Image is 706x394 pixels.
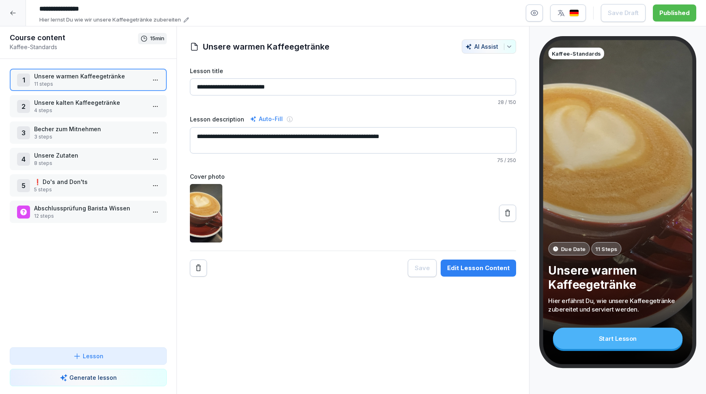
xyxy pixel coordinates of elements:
[69,373,117,382] p: Generate lesson
[83,352,103,360] p: Lesson
[190,99,516,106] p: / 150
[17,74,30,87] div: 1
[190,172,516,181] label: Cover photo
[203,41,329,53] h1: Unsere warmen Kaffeegetränke
[548,297,687,313] p: Hier erfährst Du, wie unsere Kaffeegetränke zubereitet und serviert werden.
[608,9,639,17] div: Save Draft
[10,148,167,170] div: 4Unsere Zutaten8 steps
[17,153,30,166] div: 4
[34,133,146,141] p: 3 steps
[596,245,617,253] p: 11 Steps
[190,157,516,164] p: / 250
[497,157,503,163] span: 75
[10,347,167,365] button: Lesson
[190,67,516,75] label: Lesson title
[34,151,146,160] p: Unsere Zutaten
[39,16,181,24] p: Hier lernst Du wie wir unsere Kaffeegetränke zubereiten
[190,184,222,242] img: ljb0vptym2nhycqeb4bug5m8.png
[190,115,244,123] label: Lesson description
[10,33,138,43] h1: Course content
[465,43,512,50] div: AI Assist
[17,100,30,113] div: 2
[10,95,167,117] div: 2Unsere kalten Kaffeegetränke4 steps
[408,259,437,277] button: Save
[601,4,646,22] button: Save Draft
[447,264,510,273] div: Edit Lesson Content
[498,99,504,105] span: 28
[150,35,164,43] p: 15 min
[561,245,585,253] p: Due Date
[569,9,579,17] img: de.svg
[34,80,146,88] p: 11 steps
[10,174,167,197] div: 5❗️ Do's and Don'ts5 steps
[653,4,696,22] button: Published
[17,126,30,139] div: 3
[34,204,146,212] p: Abschlussprüfung Barista Wissen
[34,178,146,186] p: ❗️ Do's and Don'ts
[34,160,146,167] p: 8 steps
[10,69,167,91] div: 1Unsere warmen Kaffeegetränke11 steps
[415,264,430,273] div: Save
[10,43,138,51] p: Kaffee-Standards
[34,186,146,193] p: 5 steps
[17,179,30,192] div: 5
[34,72,146,80] p: Unsere warmen Kaffeegetränke
[34,125,146,133] p: Becher zum Mitnehmen
[10,121,167,144] div: 3Becher zum Mitnehmen3 steps
[34,212,146,220] p: 12 steps
[462,39,516,54] button: AI Assist
[552,50,601,58] p: Kaffee-Standards
[553,328,683,349] div: Start Lesson
[248,114,284,124] div: Auto-Fill
[10,201,167,223] div: Abschlussprüfung Barista Wissen12 steps
[34,107,146,114] p: 4 steps
[10,369,167,386] button: Generate lesson
[34,98,146,107] p: Unsere kalten Kaffeegetränke
[548,263,687,292] p: Unsere warmen Kaffeegetränke
[659,9,690,17] div: Published
[190,260,207,277] button: Remove
[441,260,516,277] button: Edit Lesson Content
